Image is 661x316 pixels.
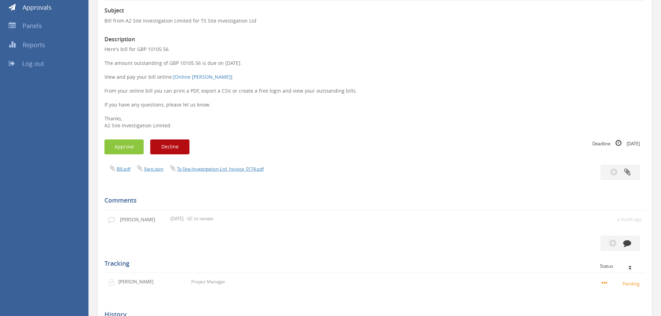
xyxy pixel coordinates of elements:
[23,22,42,30] span: Panels
[104,8,645,14] h3: Subject
[602,280,642,287] small: Pending
[108,279,118,286] img: user-icon.png
[600,264,640,268] div: Status
[117,166,130,172] a: Bill.pdf
[592,139,640,147] small: Deadline [DATE]
[170,215,483,222] p: 28/07/25 - GC to review
[104,36,645,43] h3: Description
[104,260,640,267] h5: Tracking
[150,139,189,154] button: Decline
[104,46,645,129] p: Here's bill for GBP 10105.56. The amount outstanding of GBP 10105.56 is due on [DATE]. View and p...
[104,17,645,24] p: Bill from A2 Site Investigation Limited for TS Site Investigation Ltd
[173,74,232,80] a: [Online [PERSON_NAME]]
[144,166,163,172] a: Xero.json
[118,279,158,285] p: [PERSON_NAME]
[23,3,52,11] span: Approvals
[23,41,45,49] span: Reports
[22,59,44,68] span: Log out
[617,216,642,222] small: a month ago
[104,197,640,204] h5: Comments
[120,216,160,223] p: [PERSON_NAME]
[177,166,264,172] a: Ts-Site-Investigation-Ltd_Invoice_0174.pdf
[104,139,144,154] button: Approve
[191,279,225,285] p: Project Manager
